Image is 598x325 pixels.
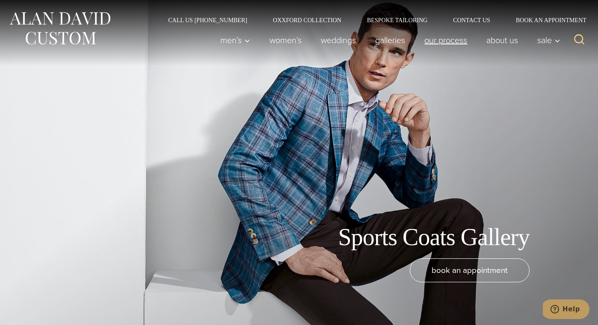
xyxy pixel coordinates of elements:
a: Contact Us [440,17,503,23]
a: Call Us [PHONE_NUMBER] [155,17,260,23]
button: View Search Form [569,30,589,50]
button: Sale sub menu toggle [528,32,565,49]
a: Galleries [366,32,415,49]
nav: Secondary Navigation [155,17,589,23]
iframe: Opens a widget where you can chat to one of our agents [543,299,589,321]
a: Oxxford Collection [260,17,354,23]
a: About Us [477,32,528,49]
span: book an appointment [432,264,508,276]
a: weddings [311,32,366,49]
h1: Sports Coats Gallery [338,223,530,252]
img: Alan David Custom [9,9,111,47]
a: Women’s [260,32,311,49]
nav: Primary Navigation [211,32,565,49]
a: book an appointment [410,258,530,282]
a: Our Process [415,32,477,49]
a: Book an Appointment [503,17,589,23]
button: Child menu of Men’s [211,32,260,49]
a: Bespoke Tailoring [354,17,440,23]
